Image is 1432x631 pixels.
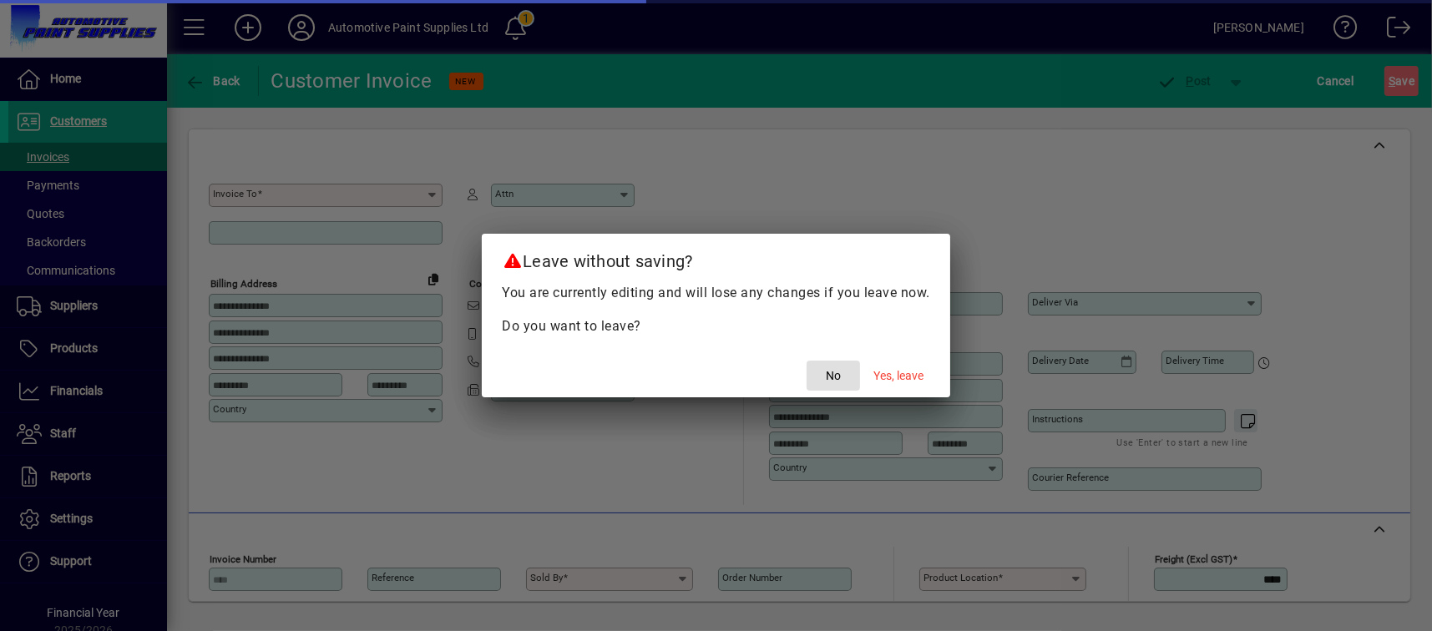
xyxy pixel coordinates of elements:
span: Yes, leave [873,367,923,385]
p: You are currently editing and will lose any changes if you leave now. [502,283,930,303]
p: Do you want to leave? [502,316,930,336]
button: No [807,361,860,391]
span: No [826,367,841,385]
h2: Leave without saving? [482,234,950,282]
button: Yes, leave [867,361,930,391]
